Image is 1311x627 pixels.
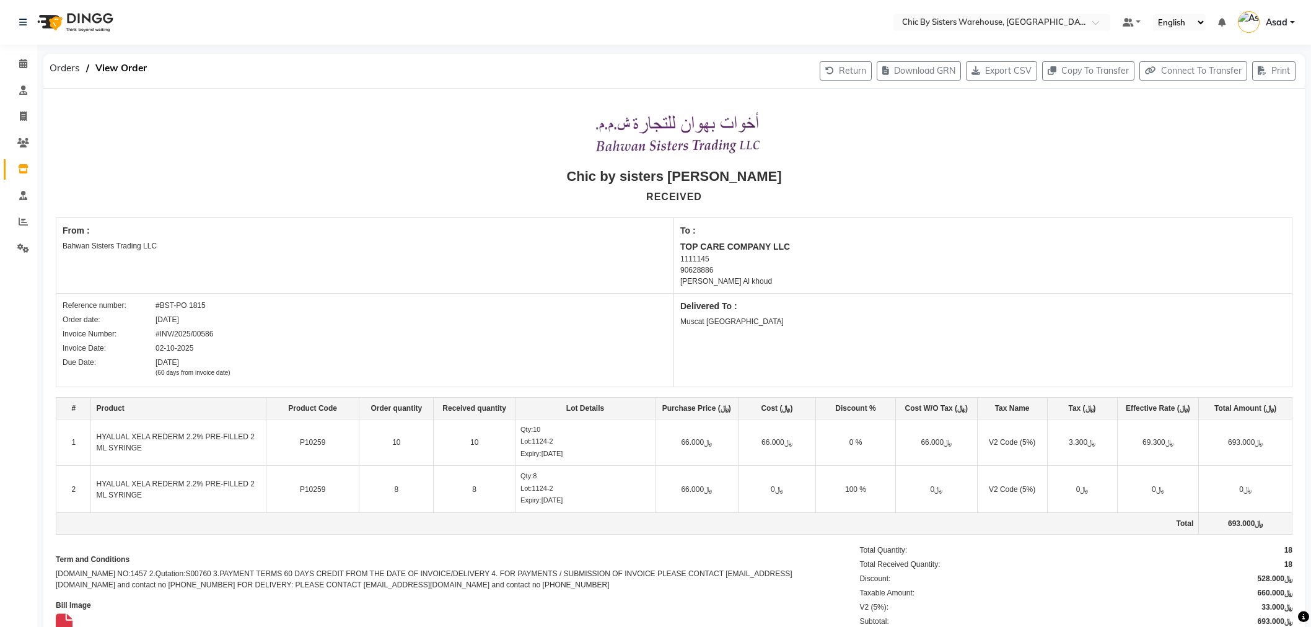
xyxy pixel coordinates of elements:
td: ﷼693.000 [1199,419,1292,466]
span: View Order [89,57,153,79]
th: Order quantity [359,397,434,419]
span: Expiry: [520,450,541,457]
th: Cost W/O Tax (﷼) [895,397,977,419]
span: Qty: [520,472,533,480]
img: Company Logo [563,104,784,160]
div: ﷼33.000 [1261,602,1292,613]
button: Download GRN [877,61,961,81]
div: Due Date: [63,357,156,377]
button: Return [820,61,872,81]
th: Received quantity [434,397,515,419]
th: Effective Rate (﷼) [1117,397,1199,419]
div: Bahwan Sisters Trading LLC [63,240,667,252]
div: Term and Conditions [56,554,798,565]
div: Invoice Number: [63,328,156,340]
td: 10 [359,419,434,466]
div: To : [680,224,1286,237]
div: Invoice Date: [63,343,156,354]
td: ﷼66.000 [655,466,738,513]
div: #INV/2025/00586 [156,328,213,340]
th: # [56,397,91,419]
div: TOP CARE COMPANY LLC [680,240,1286,253]
span: Lot: [520,437,532,445]
div: From : [63,224,667,237]
div: 02-10-2025 [156,343,193,354]
td: 1 [56,419,91,466]
div: Order date: [63,314,156,325]
button: Connect To Transfer [1139,61,1247,81]
div: 8 [520,471,650,481]
div: (60 days from invoice date) [156,368,230,377]
td: 0 % [816,419,896,466]
td: ﷼69.300 [1117,419,1199,466]
td: P10259 [266,419,359,466]
td: HYALUAL XELA REDERM 2.2% PRE-FILLED 2 ML SYRINGE [91,419,266,466]
th: Tax Name [977,397,1047,419]
div: [DATE] [156,357,230,377]
div: Chic by sisters [PERSON_NAME] [566,166,781,186]
td: ﷼0 [738,466,816,513]
div: Delivered To : [680,300,1286,313]
th: Product [91,397,266,419]
td: V2 Code (5%) [977,419,1047,466]
div: 18 [1284,559,1292,570]
span: Lot: [520,484,532,492]
div: #BST-PO 1815 [156,300,206,311]
div: Total Received Quantity: [859,559,940,570]
div: ﷼693.000 [1258,616,1292,627]
div: V2 (5%): [859,602,888,613]
button: Copy To Transfer [1042,61,1134,81]
td: ﷼0 [1047,466,1117,513]
td: ﷼693.000 [1199,512,1292,534]
img: logo [32,5,116,40]
div: 1124-2 [520,436,650,447]
th: Discount % [816,397,896,419]
td: ﷼0 [1199,466,1292,513]
div: [PERSON_NAME] Al khoud [680,276,1286,287]
td: HYALUAL XELA REDERM 2.2% PRE-FILLED 2 ML SYRINGE [91,466,266,513]
div: Reference number: [63,300,156,311]
span: Expiry: [520,496,541,504]
td: ﷼0 [1117,466,1199,513]
div: 1124-2 [520,483,650,494]
td: P10259 [266,466,359,513]
div: RECEIVED [646,190,702,204]
div: 18 [1284,545,1292,556]
span: Qty: [520,426,533,433]
td: ﷼66.000 [738,419,816,466]
span: Asad [1266,16,1287,29]
div: [DATE] [520,495,650,506]
button: Print [1252,61,1296,81]
div: 1111145 [680,253,1286,265]
td: 10 [434,419,515,466]
div: Total Quantity: [859,545,907,556]
th: Total Amount (﷼) [1199,397,1292,419]
td: ﷼66.000 [655,419,738,466]
th: Lot Details [515,397,655,419]
th: Product Code [266,397,359,419]
div: Taxable Amount: [859,587,914,598]
td: 100 % [816,466,896,513]
div: 90628886 [680,265,1286,276]
div: Subtotal: [859,616,888,627]
div: Bill Image [56,600,798,611]
div: Discount: [859,573,890,584]
th: Cost (﷼) [738,397,816,419]
td: ﷼0 [895,466,977,513]
th: Tax (﷼) [1047,397,1117,419]
span: Orders [43,57,86,79]
img: Asad [1238,11,1260,33]
div: Muscat [GEOGRAPHIC_DATA] [680,316,1286,327]
td: 8 [359,466,434,513]
div: [DATE] [156,314,179,325]
button: Export CSV [966,61,1037,81]
td: Total [56,512,1199,534]
div: [DOMAIN_NAME] NO:1457 2.Qutation:S00760 3.PAYMENT TERMS 60 DAYS CREDIT FROM THE DATE OF INVOICE/D... [56,568,798,590]
div: 10 [520,424,650,435]
td: ﷼66.000 [895,419,977,466]
td: V2 Code (5%) [977,466,1047,513]
div: [DATE] [520,449,650,459]
td: ﷼3.300 [1047,419,1117,466]
th: Purchase Price (﷼) [655,397,738,419]
td: 8 [434,466,515,513]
